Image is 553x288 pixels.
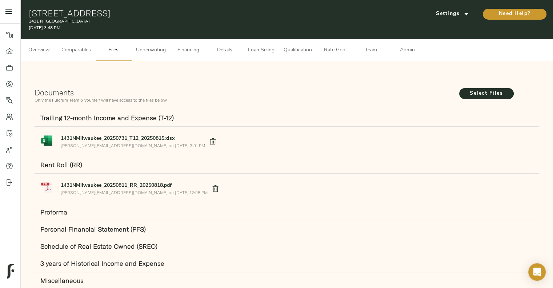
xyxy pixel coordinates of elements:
[7,264,14,279] img: logo
[35,97,454,104] p: Only the Fulcrum Team & yourself will have access to the files below
[207,181,224,197] button: delete
[61,189,208,196] p: [PERSON_NAME][EMAIL_ADDRESS][DOMAIN_NAME] on [DATE] 12:58 PM
[35,221,539,238] div: Personal Financial Statement (PFS)
[35,157,539,174] div: Rent Roll (RR)
[61,136,175,141] strong: Original File Name: SAXONY 1431, LLC Income Statement - 12 Month (08.01.24 to 07.31.25).xlsx
[40,114,174,122] strong: Trailing 12-month Income and Expense (T-12)
[29,25,373,31] p: [DATE] 3:48 PM
[459,88,514,99] span: Select Files
[490,9,539,19] span: Need Help?
[483,9,546,20] button: Need Help?
[247,46,275,55] span: Loan Sizing
[40,208,67,216] strong: Proforma
[40,259,164,268] strong: 3 years of Historical Income and Expense
[40,161,82,169] strong: Rent Roll (RR)
[35,255,539,272] div: 3 years of Historical Income and Expense
[35,238,539,255] div: Schedule of Real Estate Owned (SREO)
[40,225,146,233] strong: Personal Financial Statement (PFS)
[40,242,157,250] strong: Schedule of Real Estate Owned (SREO)
[35,204,539,221] div: Proforma
[175,46,202,55] span: Financing
[35,177,225,201] a: 1431NMilwaukee_20250811_RR_20250818.pdf[PERSON_NAME][EMAIL_ADDRESS][DOMAIN_NAME] on [DATE] 12:58 PM
[35,130,223,154] a: 1431NMilwaukee_20250731_T12_20250815.xlsx[PERSON_NAME][EMAIL_ADDRESS][DOMAIN_NAME] on [DATE] 3:51 PM
[29,8,373,18] h1: [STREET_ADDRESS]
[425,8,480,19] button: Settings
[211,46,239,55] span: Details
[35,88,454,97] h2: Documents
[432,9,472,19] span: Settings
[321,46,348,55] span: Rate Grid
[357,46,385,55] span: Team
[528,263,546,281] div: Open Intercom Messenger
[393,46,421,55] span: Admin
[205,134,221,150] button: delete
[25,46,53,55] span: Overview
[61,183,172,188] strong: Original File Name: Rent Roll as of 08.18.25- Saxony 1431, LLC.pdf
[136,46,166,55] span: Underwriting
[284,46,312,55] span: Qualification
[29,18,373,25] p: 1431 N [GEOGRAPHIC_DATA]
[40,276,84,285] strong: Miscellaneous
[61,46,91,55] span: Comparables
[35,110,539,127] div: Trailing 12-month Income and Expense (T-12)
[100,46,127,55] span: Files
[61,142,205,149] p: [PERSON_NAME][EMAIL_ADDRESS][DOMAIN_NAME] on [DATE] 3:51 PM
[466,89,506,98] span: Select Files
